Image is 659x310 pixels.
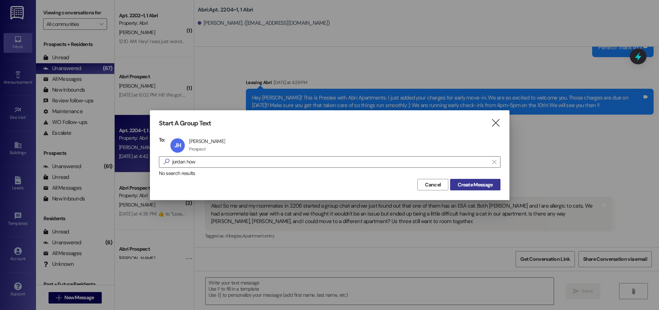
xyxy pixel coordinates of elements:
h3: To: [159,137,165,143]
span: JH [174,142,181,149]
i:  [491,119,500,127]
button: Cancel [417,179,448,190]
i:  [492,159,496,165]
div: No search results [159,170,500,177]
button: Clear text [489,157,500,167]
span: Create Message [458,181,493,189]
button: Create Message [450,179,500,190]
span: Cancel [425,181,441,189]
input: Search for any contact or apartment [172,157,489,167]
div: [PERSON_NAME] [189,138,225,144]
div: Prospect [189,146,206,152]
i:  [161,158,172,166]
h3: Start A Group Text [159,119,211,128]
